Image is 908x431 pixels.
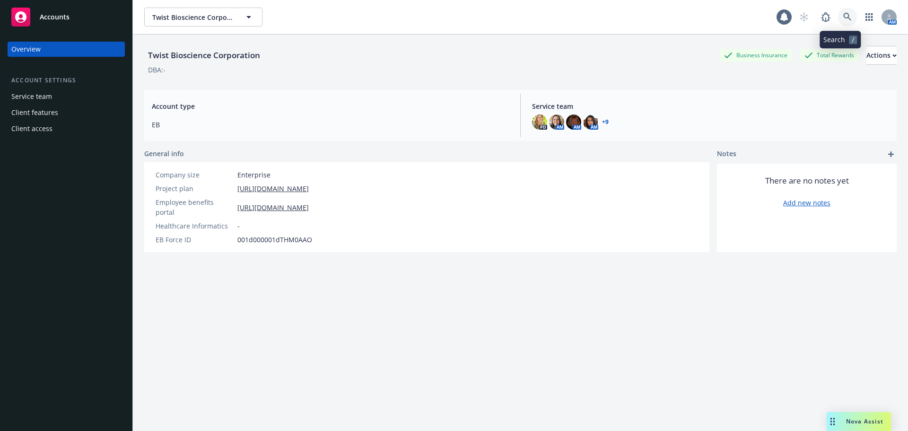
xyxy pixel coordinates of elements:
img: photo [566,114,581,130]
span: Nova Assist [846,417,883,425]
a: [URL][DOMAIN_NAME] [237,202,309,212]
a: Client access [8,121,125,136]
a: Start snowing [794,8,813,26]
span: Twist Bioscience Corporation [152,12,234,22]
button: Nova Assist [827,412,891,431]
div: Company size [156,170,234,180]
a: add [885,149,897,160]
img: photo [583,114,598,130]
span: Accounts [40,13,70,21]
a: Report a Bug [816,8,835,26]
div: EB Force ID [156,235,234,245]
a: Add new notes [783,198,830,208]
span: EB [152,120,509,130]
div: Overview [11,42,41,57]
div: Account settings [8,76,125,85]
a: Client features [8,105,125,120]
div: Client features [11,105,58,120]
img: photo [549,114,564,130]
span: General info [144,149,184,158]
button: Actions [866,46,897,65]
a: Search [838,8,857,26]
div: Actions [866,46,897,64]
span: - [237,221,240,231]
div: Employee benefits portal [156,197,234,217]
a: Switch app [860,8,879,26]
div: Healthcare Informatics [156,221,234,231]
a: Accounts [8,4,125,30]
a: +9 [602,119,609,125]
a: [URL][DOMAIN_NAME] [237,184,309,194]
a: Overview [8,42,125,57]
span: Account type [152,101,509,111]
span: Enterprise [237,170,271,180]
img: photo [532,114,547,130]
div: Service team [11,89,52,104]
span: There are no notes yet [765,175,849,186]
div: Client access [11,121,52,136]
a: Service team [8,89,125,104]
div: Drag to move [827,412,838,431]
span: 001d000001dTHM0AAO [237,235,312,245]
div: Project plan [156,184,234,194]
div: DBA: - [148,65,166,75]
div: Total Rewards [800,49,859,61]
button: Twist Bioscience Corporation [144,8,262,26]
div: Business Insurance [719,49,792,61]
span: Notes [717,149,736,160]
span: Service team [532,101,889,111]
div: Twist Bioscience Corporation [144,49,264,62]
